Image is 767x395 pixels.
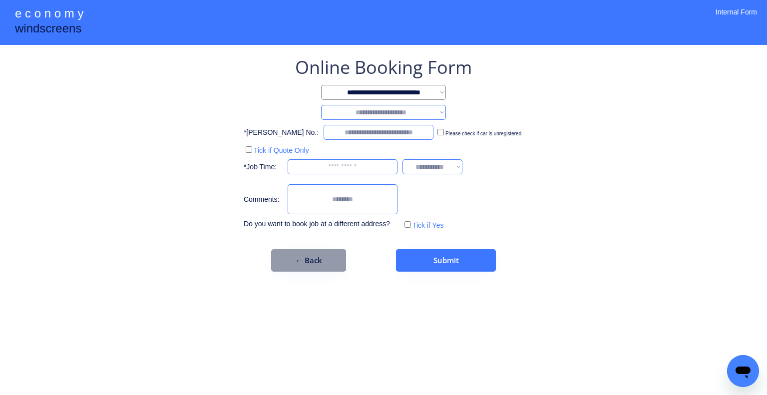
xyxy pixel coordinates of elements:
[244,219,397,229] div: Do you want to book job at a different address?
[271,249,346,272] button: ← Back
[244,162,283,172] div: *Job Time:
[396,249,496,272] button: Submit
[244,195,283,205] div: Comments:
[445,131,521,136] label: Please check if car is unregistered
[727,355,759,387] iframe: Button to launch messaging window
[15,5,83,24] div: e c o n o m y
[244,128,319,138] div: *[PERSON_NAME] No.:
[15,20,81,39] div: windscreens
[716,7,757,30] div: Internal Form
[412,221,444,229] label: Tick if Yes
[254,146,309,154] label: Tick if Quote Only
[295,55,472,80] div: Online Booking Form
